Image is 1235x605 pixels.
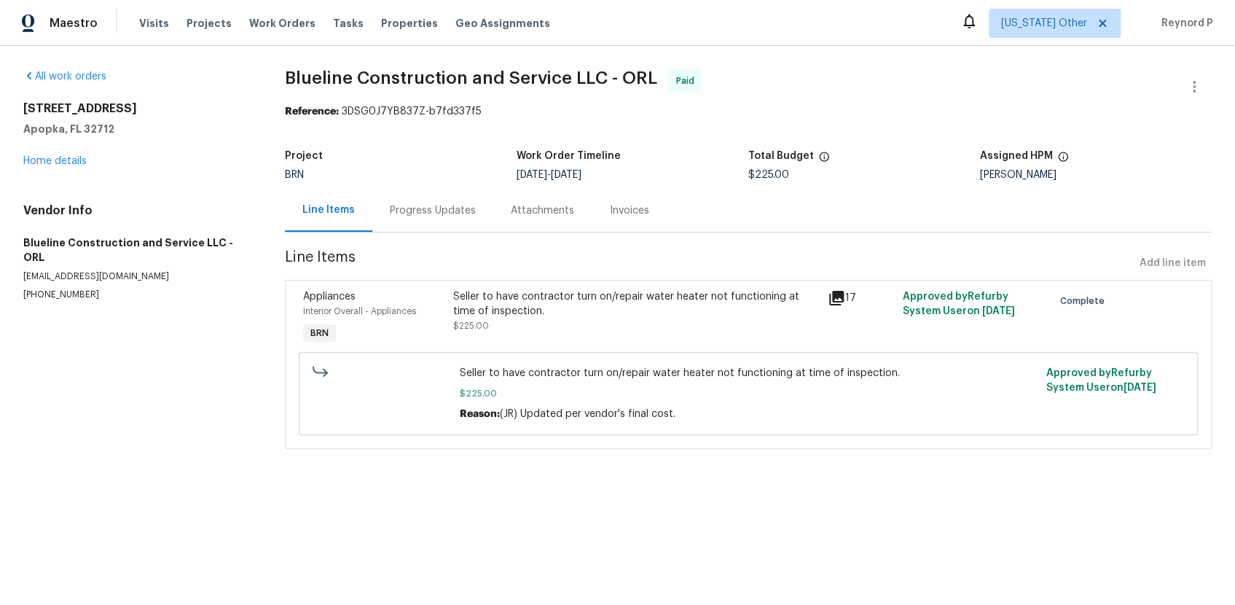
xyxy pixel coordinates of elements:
span: [US_STATE] Other [1001,16,1087,31]
span: BRN [285,170,304,180]
div: 3DSG0J7YB837Z-b7fd337f5 [285,104,1212,119]
span: Interior Overall - Appliances [303,307,416,316]
span: The total cost of line items that have been proposed by Opendoor. This sum includes line items th... [818,151,830,170]
span: Paid [675,74,699,88]
span: Projects [187,16,232,31]
span: $225.00 [748,170,789,180]
div: 17 [828,289,894,307]
div: Invoices [609,203,648,218]
span: BRN [305,326,334,340]
span: The hpm assigned to this work order. [1057,151,1069,170]
h5: Work Order Timeline [517,151,621,161]
span: Seller to have contractor turn on/repair water heater not functioning at time of inspection. [460,366,1038,380]
h2: [STREET_ADDRESS] [23,101,250,116]
span: Approved by Refurby System User on [1046,368,1156,393]
a: Home details [23,156,87,166]
div: Seller to have contractor turn on/repair water heater not functioning at time of inspection. [453,289,819,319]
span: Maestro [50,16,98,31]
span: Reynord P [1156,16,1213,31]
a: All work orders [23,71,106,82]
div: Attachments [511,203,574,218]
h5: Project [285,151,323,161]
span: Blueline Construction and Service LLC - ORL [285,69,656,87]
span: Approved by Refurby System User on [903,292,1015,316]
h5: Assigned HPM [980,151,1053,161]
p: [EMAIL_ADDRESS][DOMAIN_NAME] [23,270,250,283]
span: [DATE] [1124,383,1156,393]
span: $225.00 [453,321,489,330]
span: Visits [139,16,169,31]
span: Appliances [303,292,356,302]
span: Geo Assignments [455,16,550,31]
b: Reference: [285,106,339,117]
h5: Total Budget [748,151,814,161]
div: Progress Updates [390,203,476,218]
span: Tasks [333,18,364,28]
span: Line Items [285,250,1134,277]
h4: Vendor Info [23,203,250,218]
p: [PHONE_NUMBER] [23,289,250,301]
span: [DATE] [982,306,1015,316]
span: [DATE] [517,170,547,180]
span: - [517,170,581,180]
span: $225.00 [460,386,1038,401]
div: Line Items [302,203,355,217]
span: (JR) Updated per vendor's final cost. [500,409,675,419]
span: Complete [1059,294,1110,308]
div: [PERSON_NAME] [980,170,1212,180]
span: Properties [381,16,438,31]
span: [DATE] [551,170,581,180]
h5: Apopka, FL 32712 [23,122,250,136]
h5: Blueline Construction and Service LLC - ORL [23,235,250,265]
span: Reason: [460,409,500,419]
span: Work Orders [249,16,315,31]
